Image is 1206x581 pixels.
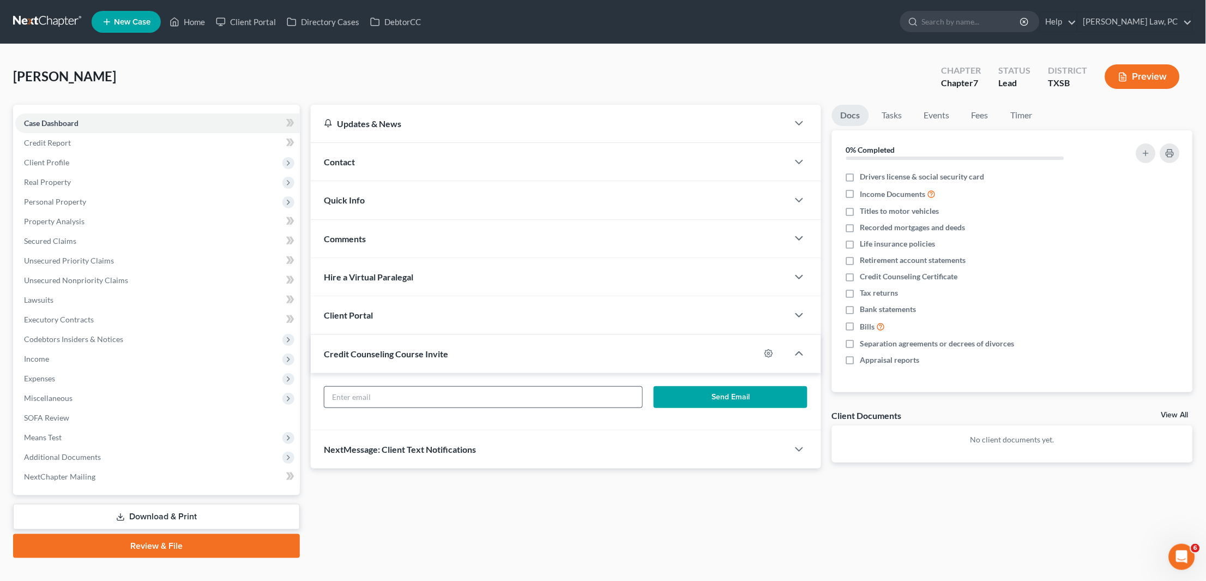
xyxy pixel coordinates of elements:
span: Recorded mortgages and deeds [860,222,966,233]
span: Income Documents [860,189,926,200]
span: Quick Info [324,195,365,205]
iframe: Intercom live chat [1169,544,1195,570]
span: Expenses [24,374,55,383]
span: 7 [974,77,979,88]
a: Help [1040,12,1077,32]
span: Client Portal [324,310,373,320]
a: Executory Contracts [15,310,300,330]
span: Credit Report [24,138,71,147]
a: Download & Print [13,504,300,530]
div: Chapter [942,77,981,89]
span: Unsecured Priority Claims [24,256,114,265]
div: Updates & News [324,118,775,129]
a: Property Analysis [15,212,300,231]
a: Directory Cases [281,12,365,32]
span: Income [24,354,49,363]
span: NextMessage: Client Text Notifications [324,444,476,454]
span: Contact [324,157,355,167]
a: Case Dashboard [15,113,300,133]
span: Executory Contracts [24,315,94,324]
a: Lawsuits [15,290,300,310]
span: Bills [860,321,875,332]
span: Secured Claims [24,236,76,245]
div: TXSB [1048,77,1088,89]
a: SOFA Review [15,408,300,428]
span: Retirement account statements [860,255,966,266]
a: Unsecured Priority Claims [15,251,300,271]
span: [PERSON_NAME] [13,68,116,84]
button: Preview [1105,64,1180,89]
span: Drivers license & social security card [860,171,985,182]
span: Case Dashboard [24,118,79,128]
span: SOFA Review [24,413,69,422]
span: Appraisal reports [860,355,920,366]
div: District [1048,64,1088,77]
span: Comments [324,233,366,244]
a: Credit Report [15,133,300,153]
div: Status [999,64,1031,77]
span: New Case [114,18,150,26]
a: Home [164,12,210,32]
span: Tax returns [860,287,899,298]
a: NextChapter Mailing [15,467,300,487]
a: Secured Claims [15,231,300,251]
span: Miscellaneous [24,393,73,403]
span: Personal Property [24,197,86,206]
a: Unsecured Nonpriority Claims [15,271,300,290]
a: Tasks [873,105,911,126]
span: Additional Documents [24,452,101,462]
a: Review & File [13,534,300,558]
span: 6 [1191,544,1200,553]
button: Send Email [654,386,807,408]
span: Lawsuits [24,295,53,304]
a: Fees [963,105,998,126]
div: Lead [999,77,1031,89]
a: Docs [832,105,869,126]
strong: 0% Completed [846,145,895,154]
p: No client documents yet. [841,434,1185,445]
span: Property Analysis [24,217,85,226]
span: Bank statements [860,304,916,315]
span: Real Property [24,177,71,187]
a: Timer [1002,105,1041,126]
span: Unsecured Nonpriority Claims [24,275,128,285]
div: Chapter [942,64,981,77]
span: Credit Counseling Course Invite [324,349,448,359]
a: DebtorCC [365,12,426,32]
span: Titles to motor vehicles [860,206,939,217]
a: Client Portal [210,12,281,32]
input: Enter email [324,387,642,408]
input: Search by name... [922,11,1022,32]
a: [PERSON_NAME] Law, PC [1078,12,1192,32]
div: Client Documents [832,410,902,421]
span: Life insurance policies [860,238,936,249]
span: NextChapter Mailing [24,472,95,481]
span: Credit Counseling Certificate [860,271,958,282]
span: Codebtors Insiders & Notices [24,334,123,344]
a: View All [1161,411,1189,419]
span: Hire a Virtual Paralegal [324,272,413,282]
span: Separation agreements or decrees of divorces [860,338,1015,349]
a: Events [915,105,958,126]
span: Client Profile [24,158,69,167]
span: Means Test [24,433,62,442]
